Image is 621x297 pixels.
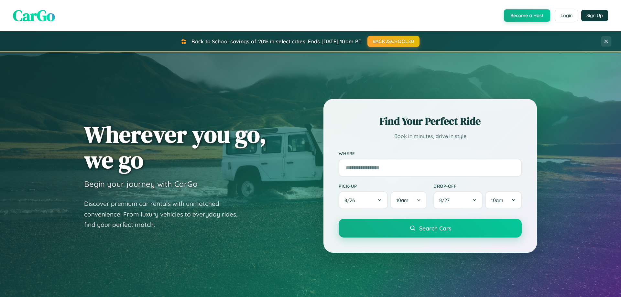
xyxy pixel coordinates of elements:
label: Where [339,151,522,156]
p: Book in minutes, drive in style [339,132,522,141]
button: 8/27 [433,191,483,209]
button: 10am [485,191,522,209]
label: Drop-off [433,183,522,189]
button: 8/26 [339,191,388,209]
span: Search Cars [419,225,451,232]
span: 10am [396,197,409,203]
button: Search Cars [339,219,522,238]
h3: Begin your journey with CarGo [84,179,198,189]
h2: Find Your Perfect Ride [339,114,522,128]
p: Discover premium car rentals with unmatched convenience. From luxury vehicles to everyday rides, ... [84,198,246,230]
span: Back to School savings of 20% in select cities! Ends [DATE] 10am PT. [191,38,362,45]
span: 8 / 27 [439,197,453,203]
button: Login [555,10,578,21]
h1: Wherever you go, we go [84,122,267,173]
button: 10am [390,191,427,209]
span: CarGo [13,5,55,26]
span: 10am [491,197,503,203]
button: Sign Up [581,10,608,21]
span: 8 / 26 [344,197,358,203]
button: Become a Host [504,9,550,22]
label: Pick-up [339,183,427,189]
button: BACK2SCHOOL20 [367,36,419,47]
